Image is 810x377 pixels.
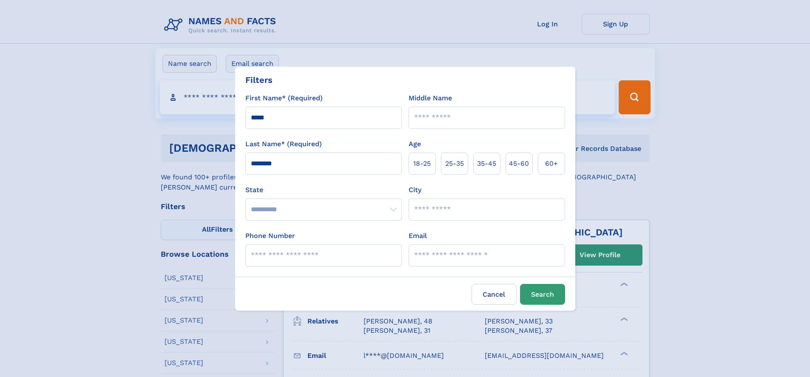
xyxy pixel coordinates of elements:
label: Age [409,139,421,149]
span: 18‑25 [413,159,431,169]
label: Phone Number [245,231,295,241]
span: 25‑35 [445,159,464,169]
span: 35‑45 [477,159,496,169]
span: 60+ [545,159,558,169]
span: 45‑60 [509,159,529,169]
label: Middle Name [409,93,452,103]
label: Cancel [472,284,517,305]
label: Email [409,231,427,241]
label: Last Name* (Required) [245,139,322,149]
label: City [409,185,421,195]
div: Filters [245,74,273,86]
label: State [245,185,402,195]
button: Search [520,284,565,305]
label: First Name* (Required) [245,93,323,103]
